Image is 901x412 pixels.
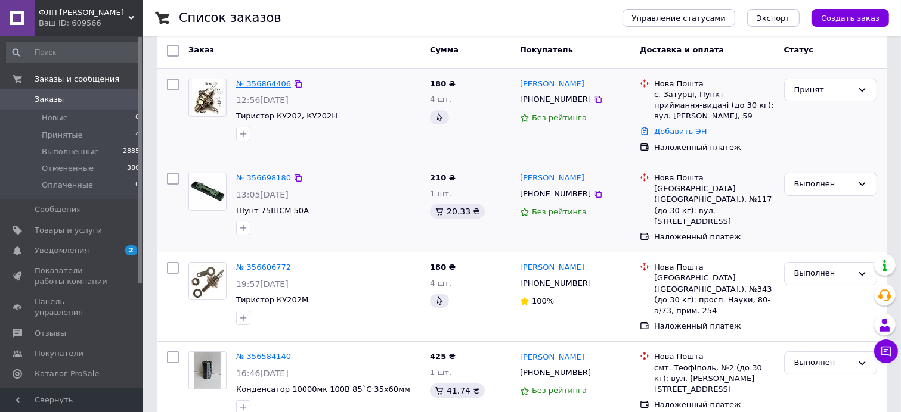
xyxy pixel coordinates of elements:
[757,14,790,23] span: Экспорт
[520,262,584,273] a: [PERSON_NAME]
[430,95,451,104] span: 4 шт.
[654,127,707,136] a: Добавить ЭН
[135,130,140,141] span: 4
[42,180,93,191] span: Оплаченные
[532,296,554,305] span: 100%
[812,9,889,27] button: Создать заказ
[194,352,222,389] img: Фото товару
[874,339,898,363] button: Чат с покупателем
[654,351,774,362] div: Нова Пошта
[518,276,593,291] div: [PHONE_NUMBER]
[35,204,81,215] span: Сообщения
[236,173,291,182] a: № 356698180
[654,89,774,122] div: с. Затурці, Пункт приймання-видачі (до 30 кг): вул. [PERSON_NAME], 59
[800,13,889,22] a: Создать заказ
[35,369,99,379] span: Каталог ProSale
[518,186,593,202] div: [PHONE_NUMBER]
[135,113,140,123] span: 0
[623,9,735,27] button: Управление статусами
[236,79,291,88] a: № 356864406
[189,263,226,299] img: Фото товару
[236,295,308,304] a: Тиристор КУ202М
[430,79,456,88] span: 180 ₴
[42,146,99,157] span: Выполненные
[35,348,83,359] span: Покупатели
[189,173,226,210] img: Фото товару
[236,95,289,105] span: 12:56[DATE]
[430,383,484,398] div: 41.74 ₴
[42,163,94,174] span: Отмененные
[654,232,774,242] div: Наложенный платеж
[747,9,800,27] button: Экспорт
[640,45,724,54] span: Доставка и оплата
[35,74,119,85] span: Заказы и сообщения
[125,245,137,255] span: 2
[430,263,456,271] span: 180 ₴
[35,266,110,287] span: Показатели работы компании
[654,173,774,183] div: Нова Пошта
[532,207,587,216] span: Без рейтинга
[794,357,853,369] div: Выполнен
[135,180,140,191] span: 0
[518,92,593,107] div: [PHONE_NUMBER]
[188,173,227,211] a: Фото товару
[520,173,584,184] a: [PERSON_NAME]
[39,18,143,29] div: Ваш ID: 609566
[518,365,593,380] div: [PHONE_NUMBER]
[794,84,853,96] div: Принят
[35,94,64,105] span: Заказы
[654,321,774,332] div: Наложенный платеж
[236,385,410,394] a: Конденсатор 10000мк 100В 85`С 35х60мм
[654,142,774,153] div: Наложенный платеж
[123,146,140,157] span: 2885
[430,189,451,198] span: 1 шт.
[430,173,456,182] span: 210 ₴
[39,7,128,18] span: ФЛП Коротенко В.Н.
[35,296,110,318] span: Панель управления
[430,368,451,377] span: 1 шт.
[188,351,227,389] a: Фото товару
[532,386,587,395] span: Без рейтинга
[35,245,89,256] span: Уведомления
[35,225,102,236] span: Товары и услуги
[42,113,68,123] span: Новые
[188,262,227,300] a: Фото товару
[188,79,227,117] a: Фото товару
[520,45,573,54] span: Покупатель
[430,45,459,54] span: Сумма
[236,111,338,120] a: Тиристор КУ202, КУ202Н
[532,113,587,122] span: Без рейтинга
[179,11,281,25] h1: Список заказов
[42,130,83,141] span: Принятые
[430,352,456,361] span: 425 ₴
[632,14,726,23] span: Управление статусами
[236,206,309,215] a: Шунт 75ШСМ 50А
[520,352,584,363] a: [PERSON_NAME]
[654,79,774,89] div: Нова Пошта
[654,363,774,395] div: смт. Теофіполь, №2 (до 30 кг): вул. [PERSON_NAME][STREET_ADDRESS]
[520,79,584,90] a: [PERSON_NAME]
[794,178,853,191] div: Выполнен
[654,183,774,227] div: [GEOGRAPHIC_DATA] ([GEOGRAPHIC_DATA].), №117 (до 30 кг): вул. [STREET_ADDRESS]
[127,163,140,174] span: 380
[821,14,880,23] span: Создать заказ
[236,369,289,378] span: 16:46[DATE]
[236,352,291,361] a: № 356584140
[430,279,451,288] span: 4 шт.
[654,262,774,273] div: Нова Пошта
[430,204,484,219] div: 20.33 ₴
[654,399,774,410] div: Наложенный платеж
[236,279,289,289] span: 19:57[DATE]
[236,190,289,199] span: 13:05[DATE]
[35,328,66,339] span: Отзывы
[784,45,814,54] span: Статус
[794,267,853,280] div: Выполнен
[6,42,141,63] input: Поиск
[236,263,291,271] a: № 356606772
[188,45,214,54] span: Заказ
[654,273,774,316] div: [GEOGRAPHIC_DATA] ([GEOGRAPHIC_DATA].), №343 (до 30 кг): просп. Науки, 80-а/73, прим. 254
